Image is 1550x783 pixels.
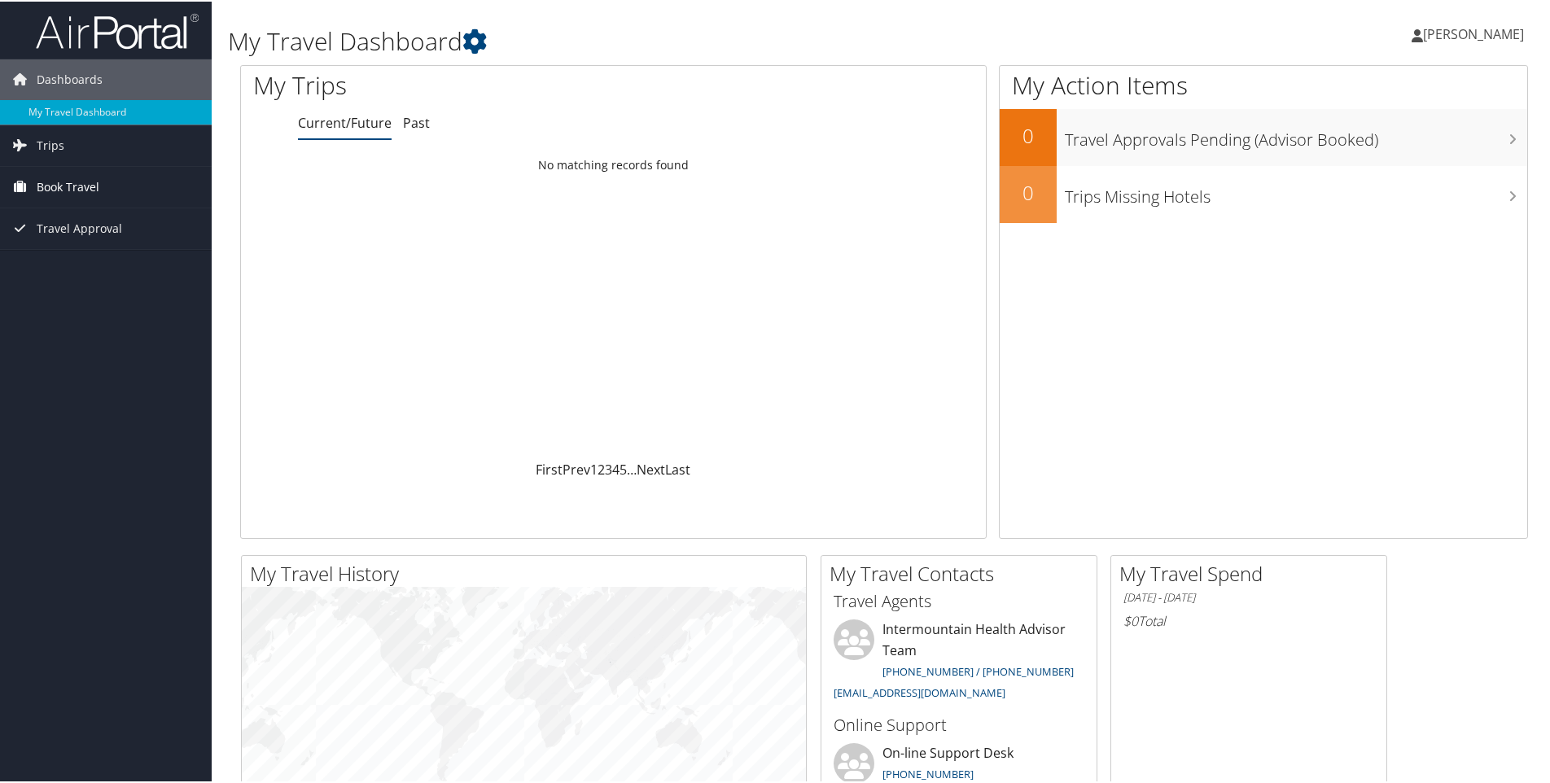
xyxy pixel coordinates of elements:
h3: Online Support [834,712,1084,735]
h2: My Travel Spend [1119,558,1386,586]
a: 5 [620,459,627,477]
a: Prev [563,459,590,477]
a: [PHONE_NUMBER] [882,765,974,780]
span: [PERSON_NAME] [1423,24,1524,42]
img: airportal-logo.png [36,11,199,49]
a: Past [403,112,430,130]
a: [PHONE_NUMBER] / [PHONE_NUMBER] [882,663,1074,677]
h2: My Travel History [250,558,806,586]
td: No matching records found [241,149,986,178]
h2: My Travel Contacts [830,558,1097,586]
span: Dashboards [37,58,103,98]
span: Travel Approval [37,207,122,247]
a: 2 [598,459,605,477]
h1: My Trips [253,67,663,101]
a: [PERSON_NAME] [1412,8,1540,57]
a: 4 [612,459,620,477]
span: … [627,459,637,477]
h1: My Travel Dashboard [228,23,1103,57]
li: Intermountain Health Advisor Team [825,618,1092,705]
a: 0Trips Missing Hotels [1000,164,1527,221]
h2: 0 [1000,120,1057,148]
a: First [536,459,563,477]
span: Book Travel [37,165,99,206]
a: 1 [590,459,598,477]
a: 0Travel Approvals Pending (Advisor Booked) [1000,107,1527,164]
a: Current/Future [298,112,392,130]
span: Trips [37,124,64,164]
h6: [DATE] - [DATE] [1123,588,1374,604]
h3: Travel Approvals Pending (Advisor Booked) [1065,119,1527,150]
a: 3 [605,459,612,477]
h3: Travel Agents [834,588,1084,611]
span: $0 [1123,610,1138,628]
h6: Total [1123,610,1374,628]
h1: My Action Items [1000,67,1527,101]
a: Last [665,459,690,477]
h2: 0 [1000,177,1057,205]
a: [EMAIL_ADDRESS][DOMAIN_NAME] [834,684,1005,698]
a: Next [637,459,665,477]
h3: Trips Missing Hotels [1065,176,1527,207]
